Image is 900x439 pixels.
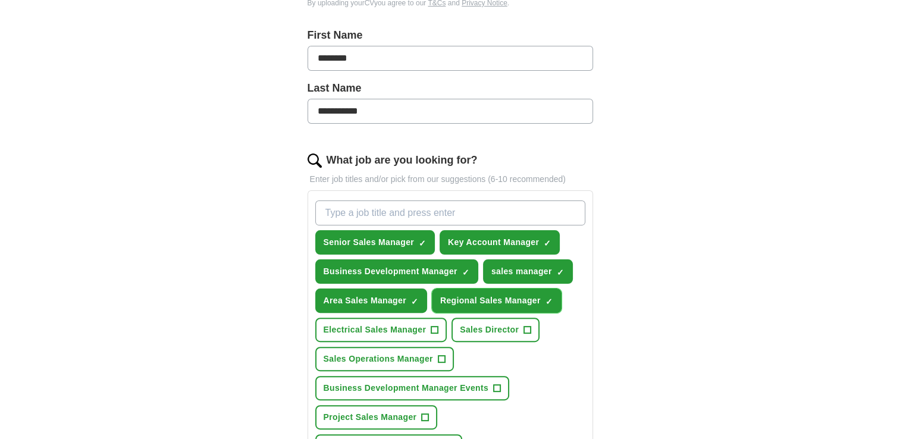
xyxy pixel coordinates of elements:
[324,265,457,278] span: Business Development Manager
[544,239,551,248] span: ✓
[308,153,322,168] img: search.png
[440,294,541,307] span: Regional Sales Manager
[315,200,585,225] input: Type a job title and press enter
[324,324,427,336] span: Electrical Sales Manager
[324,411,417,424] span: Project Sales Manager
[315,376,510,400] button: Business Development Manager Events
[432,289,562,313] button: Regional Sales Manager✓
[462,268,469,277] span: ✓
[460,324,519,336] span: Sales Director
[315,259,478,284] button: Business Development Manager✓
[315,318,447,342] button: Electrical Sales Manager
[308,27,593,43] label: First Name
[308,173,593,186] p: Enter job titles and/or pick from our suggestions (6-10 recommended)
[315,405,438,429] button: Project Sales Manager
[324,382,489,394] span: Business Development Manager Events
[448,236,539,249] span: Key Account Manager
[483,259,573,284] button: sales manager✓
[308,80,593,96] label: Last Name
[315,289,427,313] button: Area Sales Manager✓
[315,230,435,255] button: Senior Sales Manager✓
[451,318,540,342] button: Sales Director
[557,268,564,277] span: ✓
[324,236,415,249] span: Senior Sales Manager
[440,230,560,255] button: Key Account Manager✓
[327,152,478,168] label: What job are you looking for?
[315,347,454,371] button: Sales Operations Manager
[491,265,552,278] span: sales manager
[545,297,553,306] span: ✓
[324,294,406,307] span: Area Sales Manager
[324,353,433,365] span: Sales Operations Manager
[419,239,426,248] span: ✓
[411,297,418,306] span: ✓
